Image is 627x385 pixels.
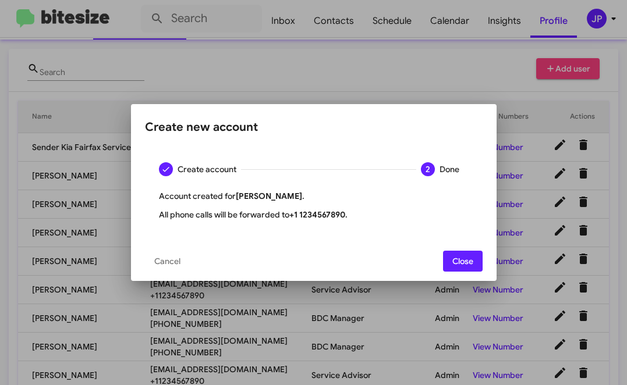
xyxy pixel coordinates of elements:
[159,190,469,202] p: Account created for .
[236,191,302,201] b: [PERSON_NAME]
[154,251,180,272] span: Cancel
[443,251,483,272] button: Close
[159,209,469,220] p: All phone calls will be forwarded to .
[145,118,483,137] div: Create new account
[145,251,190,272] button: Cancel
[452,251,473,272] span: Close
[289,209,345,220] b: +1 1234567890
